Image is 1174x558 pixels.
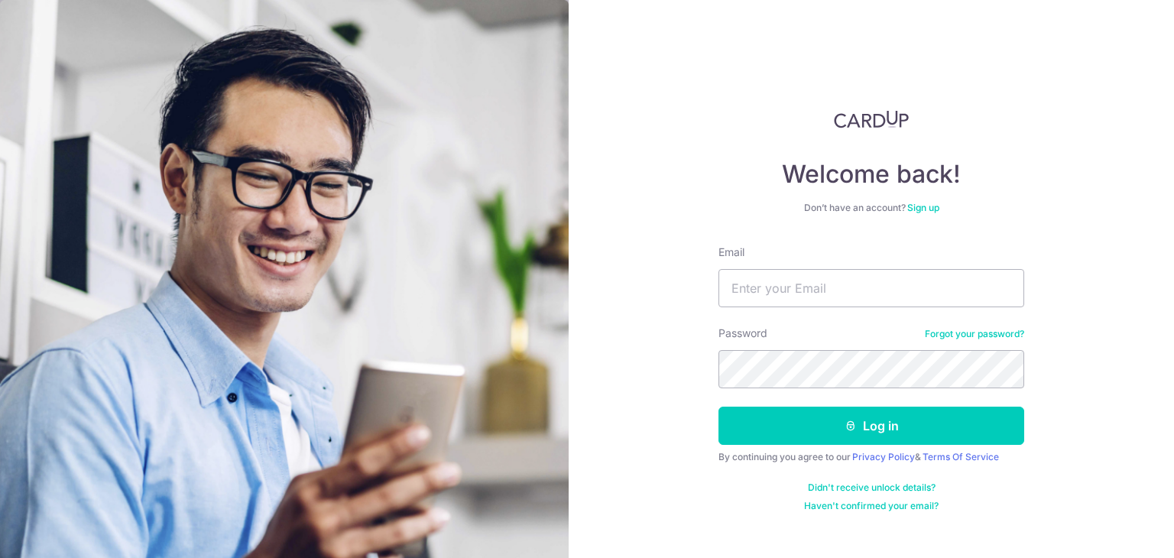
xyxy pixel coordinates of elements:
[808,482,936,494] a: Didn't receive unlock details?
[718,269,1024,307] input: Enter your Email
[804,500,939,512] a: Haven't confirmed your email?
[718,159,1024,190] h4: Welcome back!
[718,202,1024,214] div: Don’t have an account?
[925,328,1024,340] a: Forgot your password?
[923,451,999,462] a: Terms Of Service
[718,245,744,260] label: Email
[718,407,1024,445] button: Log in
[852,451,915,462] a: Privacy Policy
[834,110,909,128] img: CardUp Logo
[907,202,939,213] a: Sign up
[718,451,1024,463] div: By continuing you agree to our &
[718,326,767,341] label: Password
